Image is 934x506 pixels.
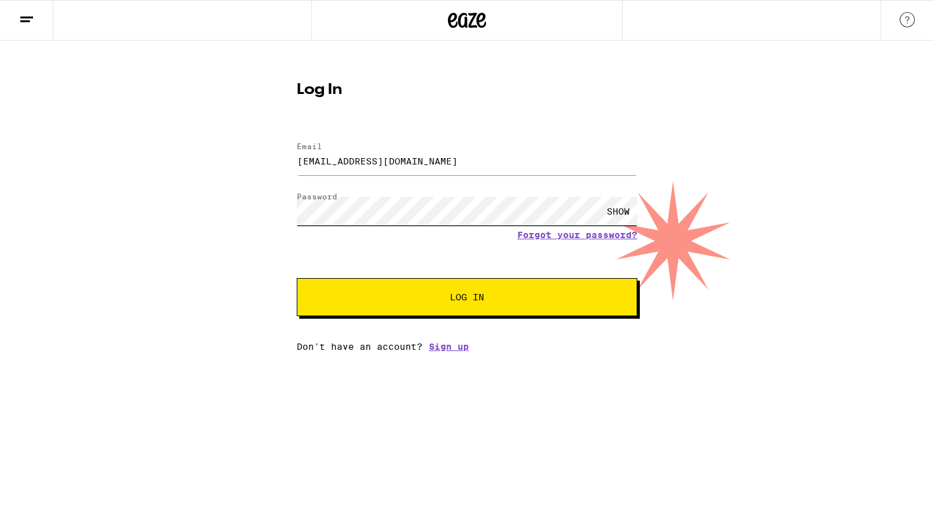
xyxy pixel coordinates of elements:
[297,142,322,150] label: Email
[599,197,637,225] div: SHOW
[297,192,337,201] label: Password
[517,230,637,240] a: Forgot your password?
[297,278,637,316] button: Log In
[297,83,637,98] h1: Log In
[297,147,637,175] input: Email
[297,342,637,352] div: Don't have an account?
[8,9,91,19] span: Hi. Need any help?
[429,342,469,352] a: Sign up
[450,293,484,302] span: Log In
